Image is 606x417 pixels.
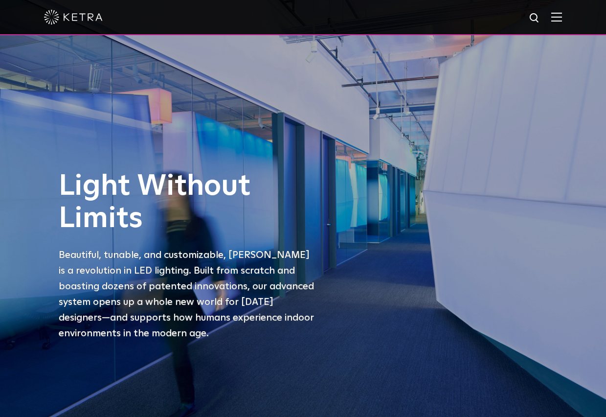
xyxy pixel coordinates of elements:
[529,12,541,24] img: search icon
[59,170,318,235] h1: Light Without Limits
[551,12,562,22] img: Hamburger%20Nav.svg
[59,247,318,341] p: Beautiful, tunable, and customizable, [PERSON_NAME] is a revolution in LED lighting. Built from s...
[59,313,314,338] span: —and supports how humans experience indoor environments in the modern age.
[44,10,103,24] img: ketra-logo-2019-white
